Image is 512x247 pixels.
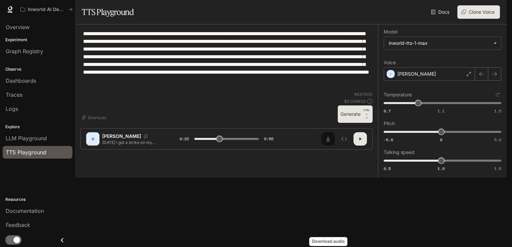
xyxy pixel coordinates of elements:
span: 0.7 [384,108,391,114]
p: [PERSON_NAME] [397,71,436,77]
span: 0 [440,137,442,143]
div: Download audio [309,237,347,246]
p: Model [384,29,397,34]
p: [DATE] I got a strike on my channel for my [PERSON_NAME] video and when I appealed it it was reje... [102,140,164,145]
p: Pitch [384,121,395,126]
div: inworld-tts-1-max [384,37,501,50]
a: Docs [430,5,452,19]
span: 0:22 [180,136,189,142]
span: 1.5 [494,108,501,114]
button: GenerateCTRL +⏎ [338,105,373,123]
div: D [87,134,98,144]
button: Copy Voice ID [141,134,150,138]
h1: TTS Playground [82,5,134,19]
button: Download audio [321,132,335,146]
p: CTRL + [363,108,370,116]
p: [PERSON_NAME] [102,133,141,140]
span: 0:56 [264,136,273,142]
div: inworld-tts-1-max [389,40,490,47]
p: Inworld AI Demos [28,7,65,12]
button: Inspect [337,132,351,146]
p: Voice [384,60,396,65]
span: 0.5 [384,166,391,171]
span: -5.0 [384,137,393,143]
p: ⏎ [363,108,370,120]
span: 1.5 [494,166,501,171]
span: 1.1 [438,108,445,114]
button: All workspaces [17,3,76,16]
button: Clone Voice [457,5,500,19]
button: Shortcuts [80,112,109,123]
button: Reset to default [494,91,501,98]
span: 1.0 [438,166,445,171]
p: Talking speed [384,150,414,155]
p: Temperature [384,92,412,97]
span: 5.0 [494,137,501,143]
